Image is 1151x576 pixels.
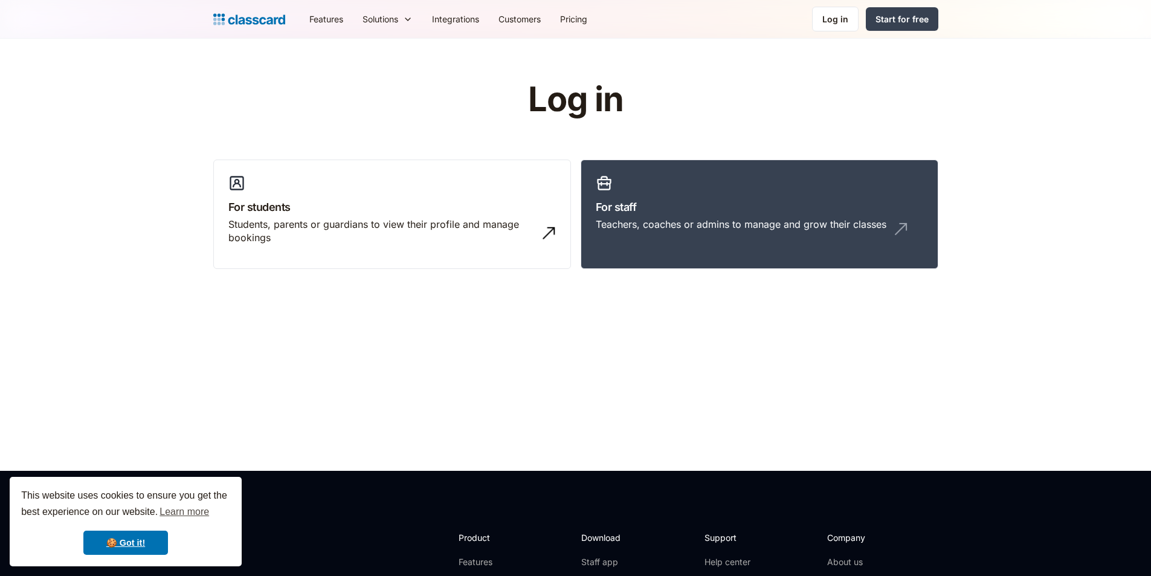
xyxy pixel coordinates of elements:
[10,477,242,566] div: cookieconsent
[581,531,631,544] h2: Download
[21,488,230,521] span: This website uses cookies to ensure you get the best experience on our website.
[704,531,753,544] h2: Support
[704,556,753,568] a: Help center
[827,531,908,544] h2: Company
[812,7,859,31] a: Log in
[596,199,923,215] h3: For staff
[489,5,550,33] a: Customers
[581,556,631,568] a: Staff app
[866,7,938,31] a: Start for free
[384,81,767,118] h1: Log in
[422,5,489,33] a: Integrations
[213,160,571,270] a: For studentsStudents, parents or guardians to view their profile and manage bookings
[158,503,211,521] a: learn more about cookies
[459,556,523,568] a: Features
[581,160,938,270] a: For staffTeachers, coaches or admins to manage and grow their classes
[353,5,422,33] div: Solutions
[827,556,908,568] a: About us
[459,531,523,544] h2: Product
[228,199,556,215] h3: For students
[300,5,353,33] a: Features
[875,13,929,25] div: Start for free
[213,11,285,28] a: home
[83,531,168,555] a: dismiss cookie message
[550,5,597,33] a: Pricing
[822,13,848,25] div: Log in
[363,13,398,25] div: Solutions
[228,218,532,245] div: Students, parents or guardians to view their profile and manage bookings
[596,218,886,231] div: Teachers, coaches or admins to manage and grow their classes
